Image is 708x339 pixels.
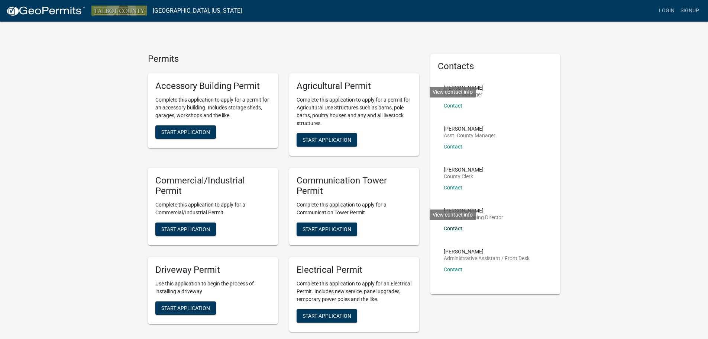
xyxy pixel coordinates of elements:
a: [GEOGRAPHIC_DATA], [US_STATE] [153,4,242,17]
h5: Contacts [438,61,553,72]
span: Start Application [303,226,351,232]
p: County Clerk [444,174,484,179]
p: [PERSON_NAME] [444,167,484,172]
span: Start Application [161,226,210,232]
p: Complete this application to apply for a Commercial/Industrial Permit. [155,201,271,217]
p: Complete this application to apply for a Communication Tower Permit [297,201,412,217]
button: Start Application [155,301,216,315]
p: Complete this application to apply for a permit for Agricultural Use Structures such as barns, po... [297,96,412,127]
p: Complete this application to apply for an Electrical Permit. Includes new service, panel upgrades... [297,280,412,303]
p: Complete this application to apply for a permit for an accessory building. Includes storage sheds... [155,96,271,119]
p: [PERSON_NAME] [444,249,530,254]
span: Start Application [303,313,351,319]
a: Contact [444,144,462,150]
span: Start Application [161,305,210,311]
a: Signup [678,4,702,18]
a: Login [656,4,678,18]
button: Start Application [297,133,357,147]
button: Start Application [297,223,357,236]
h5: Electrical Permit [297,265,412,275]
h4: Permits [148,54,419,64]
h5: Accessory Building Permit [155,81,271,92]
span: Start Application [161,129,210,135]
h5: Driveway Permit [155,265,271,275]
p: [PERSON_NAME] [444,126,495,131]
a: Contact [444,266,462,272]
h5: Agricultural Permit [297,81,412,92]
p: [PERSON_NAME] [444,208,503,213]
p: Asst. County Manager [444,133,495,138]
h5: Communication Tower Permit [297,175,412,197]
a: Contact [444,226,462,231]
button: Start Application [155,125,216,139]
button: Start Application [297,309,357,323]
button: Start Application [155,223,216,236]
p: Use this application to begin the process of installing a driveway [155,280,271,295]
p: [PERSON_NAME] [444,85,484,90]
p: Administrative Assistant / Front Desk [444,256,530,261]
a: Contact [444,103,462,109]
span: Start Application [303,137,351,143]
a: Contact [444,185,462,191]
img: Talbot County, Georgia [91,6,147,16]
h5: Commercial/Industrial Permit [155,175,271,197]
